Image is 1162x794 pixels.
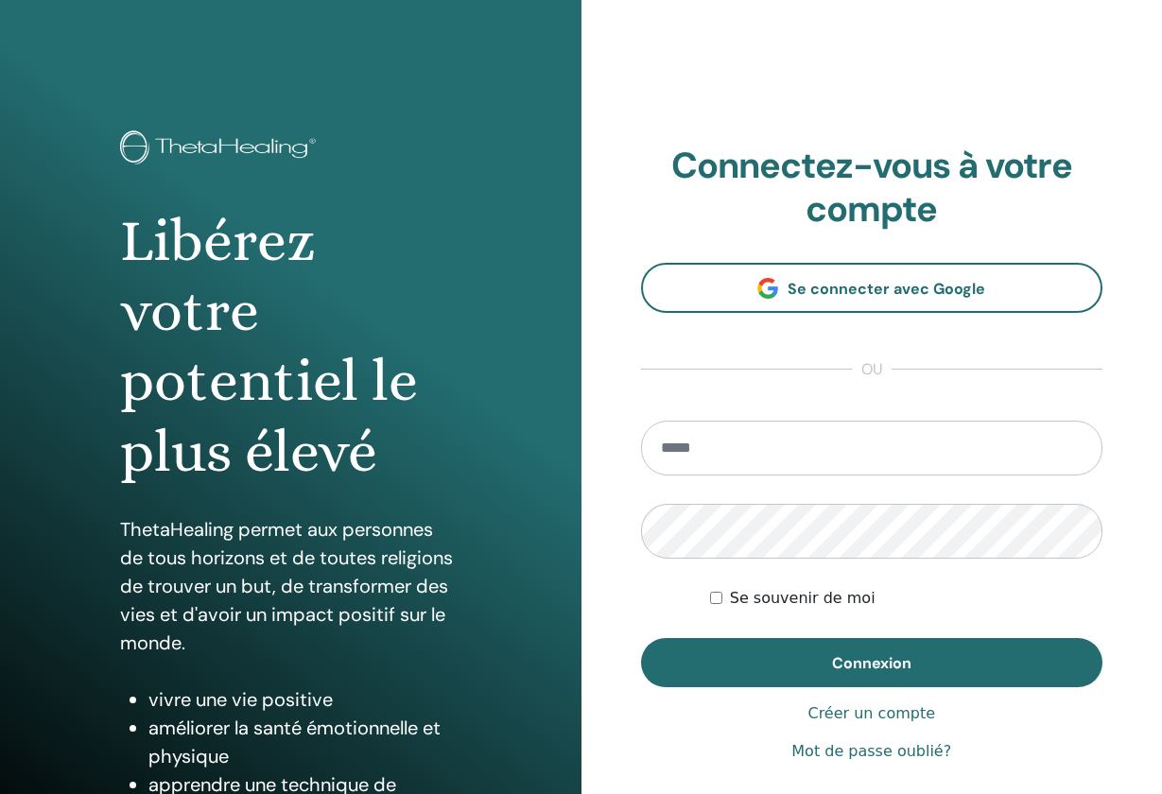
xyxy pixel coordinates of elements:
[148,714,460,770] li: améliorer la santé émotionnelle et physique
[641,263,1103,313] a: Se connecter avec Google
[791,740,951,763] a: Mot de passe oublié?
[641,145,1103,231] h2: Connectez-vous à votre compte
[120,206,460,488] h1: Libérez votre potentiel le plus élevé
[148,685,460,714] li: vivre une vie positive
[788,279,985,299] span: Se connecter avec Google
[730,587,876,610] label: Se souvenir de moi
[852,358,892,381] span: ou
[120,515,460,657] p: ThetaHealing permet aux personnes de tous horizons et de toutes religions de trouver un but, de t...
[710,587,1102,610] div: Keep me authenticated indefinitely or until I manually logout
[832,653,911,673] span: Connexion
[641,638,1103,687] button: Connexion
[807,702,935,725] a: Créer un compte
